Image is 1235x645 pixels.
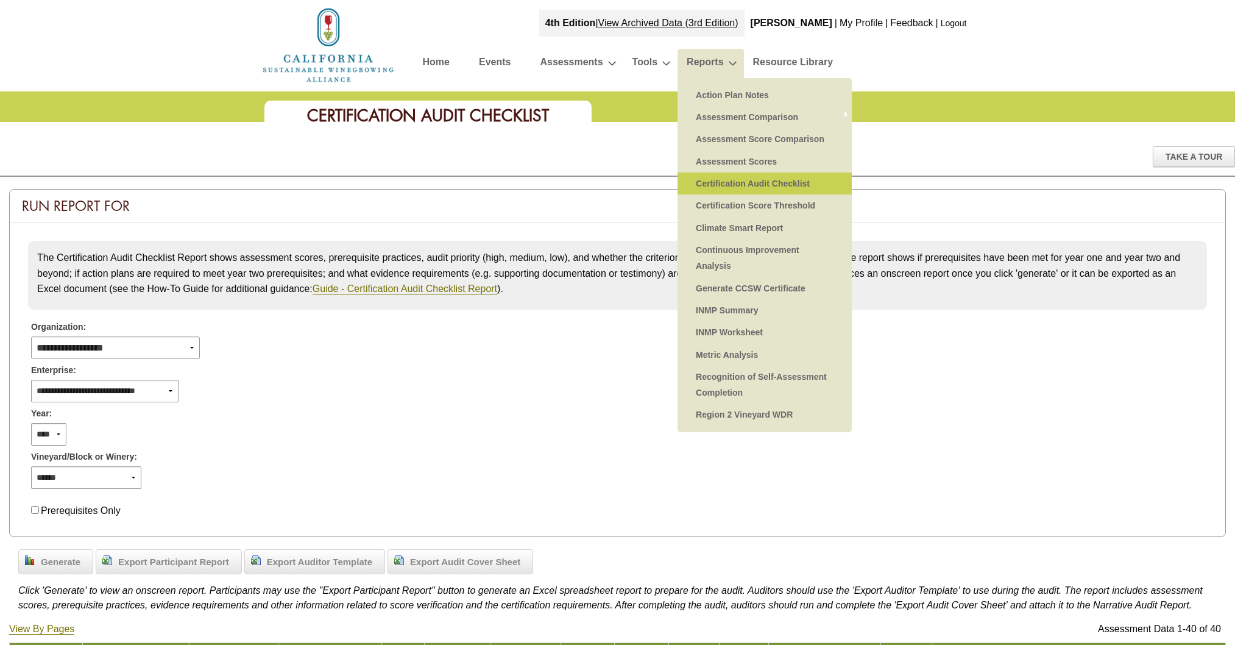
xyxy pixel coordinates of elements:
a: Region 2 Vineyard WDR [690,404,840,426]
a: Assessments [540,54,603,75]
span: » [843,111,849,123]
img: page_excel.png [394,555,404,565]
a: Resource Library [753,54,833,75]
a: Home [261,39,395,49]
div: | [935,10,940,37]
div: | [833,10,838,37]
p: The Certification Audit Checklist Report shows assessment scores, prerequisite practices, audit p... [37,250,1198,297]
strong: 4th Edition [545,18,596,28]
a: Logout [941,18,967,28]
span: Vineyard/Block or Winery: [31,451,137,463]
a: Recognition of Self-Assessment Completion [690,366,840,404]
img: chart_bar.png [25,555,35,565]
span: Export Audit Cover Sheet [404,555,526,569]
a: Certification Score Threshold [690,194,840,216]
a: Guide - Certification Audit Checklist Report [313,283,497,294]
span: Export Auditor Template [261,555,378,569]
span: Year: [31,407,52,420]
div: Run Report For [10,190,1225,223]
a: INMP Summary [690,299,840,321]
a: Generate [18,549,93,575]
div: Click 'Generate' to view an onscreen report. Participants may use the "Export Participant Report"... [18,577,1217,613]
div: | [539,10,745,37]
span: Generate [35,555,87,569]
span: Export Participant Report [112,555,235,569]
a: Home [423,54,450,75]
a: Continuous Improvement Analysis [690,239,840,277]
span: Enterprise: [31,364,76,377]
b: [PERSON_NAME] [751,18,832,28]
a: INMP Worksheet [690,321,840,343]
span: Assessment Data 1-40 of 40 [1098,624,1221,634]
div: | [884,10,889,37]
a: View By Pages [9,624,74,635]
a: Feedback [890,18,933,28]
a: My Profile [840,18,883,28]
span: Certification Audit Checklist [307,105,549,126]
a: Export Audit Cover Sheet [387,549,533,575]
div: Take A Tour [1153,146,1235,167]
img: page_excel.png [251,555,261,565]
a: Action Plan Notes [690,84,840,106]
a: Generate CCSW Certificate [690,277,840,299]
a: Climate Smart Report [690,217,840,239]
a: Reports [687,54,723,75]
a: Certification Audit Checklist [690,173,840,194]
img: logo_cswa2x.png [261,6,395,84]
a: Assessment Comparison [690,106,840,128]
a: Assessment Scores [690,151,840,173]
a: Events [479,54,511,75]
a: Assessment Score Comparison [690,128,840,150]
label: Prerequisites Only [41,505,121,516]
a: Export Participant Report [96,549,242,575]
a: Tools [632,54,657,75]
img: page_excel.png [102,555,112,565]
a: Metric Analysis [690,344,840,366]
a: Export Auditor Template [244,549,385,575]
span: Organization: [31,321,86,333]
a: View Archived Data (3rd Edition) [598,18,738,28]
